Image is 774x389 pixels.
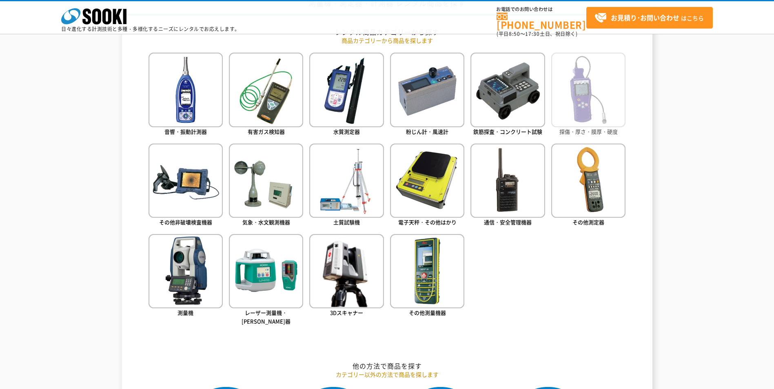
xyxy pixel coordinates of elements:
[406,128,448,135] span: 粉じん計・風速計
[390,234,464,318] a: その他測量機器
[242,309,291,325] span: レーザー測量機・[PERSON_NAME]器
[497,13,586,29] a: [PHONE_NUMBER]
[229,53,303,127] img: 有害ガス検知器
[333,128,360,135] span: 水質測定器
[470,144,545,228] a: 通信・安全管理機器
[309,234,384,318] a: 3Dスキャナー
[333,218,360,226] span: 土質試験機
[149,234,223,318] a: 測量機
[309,53,384,127] img: 水質測定器
[149,36,626,45] p: 商品カテゴリーから商品を探します
[390,144,464,218] img: 電子天秤・その他はかり
[229,234,303,308] img: レーザー測量機・墨出器
[149,53,223,127] img: 音響・振動計測器
[470,53,545,137] a: 鉄筋探査・コンクリート試験
[309,53,384,137] a: 水質測定器
[149,144,223,228] a: その他非破壊検査機器
[149,362,626,370] h2: 他の方法で商品を探す
[390,53,464,137] a: 粉じん計・風速計
[149,370,626,379] p: カテゴリー以外の方法で商品を探します
[611,13,679,22] strong: お見積り･お問い合わせ
[248,128,285,135] span: 有害ガス検知器
[61,27,240,31] p: 日々進化する計測技術と多種・多様化するニーズにレンタルでお応えします。
[390,234,464,308] img: その他測量機器
[177,309,193,316] span: 測量機
[398,218,457,226] span: 電子天秤・その他はかり
[149,53,223,137] a: 音響・振動計測器
[497,7,586,12] span: お電話でのお問い合わせは
[559,128,618,135] span: 探傷・厚さ・膜厚・硬度
[551,144,625,228] a: その他測定器
[551,53,625,137] a: 探傷・厚さ・膜厚・硬度
[470,53,545,127] img: 鉄筋探査・コンクリート試験
[594,12,704,24] span: はこちら
[572,218,604,226] span: その他測定器
[229,53,303,137] a: 有害ガス検知器
[586,7,713,29] a: お見積り･お問い合わせはこちら
[330,309,363,316] span: 3Dスキャナー
[229,234,303,327] a: レーザー測量機・[PERSON_NAME]器
[390,144,464,228] a: 電子天秤・その他はかり
[309,144,384,228] a: 土質試験機
[159,218,212,226] span: その他非破壊検査機器
[484,218,532,226] span: 通信・安全管理機器
[309,234,384,308] img: 3Dスキャナー
[551,53,625,127] img: 探傷・厚さ・膜厚・硬度
[409,309,446,316] span: その他測量機器
[242,218,290,226] span: 気象・水文観測機器
[309,144,384,218] img: 土質試験機
[497,30,577,38] span: (平日 ～ 土日、祝日除く)
[164,128,207,135] span: 音響・振動計測器
[149,234,223,308] img: 測量機
[229,144,303,228] a: 気象・水文観測機器
[390,53,464,127] img: 粉じん計・風速計
[149,144,223,218] img: その他非破壊検査機器
[525,30,540,38] span: 17:30
[551,144,625,218] img: その他測定器
[473,128,542,135] span: 鉄筋探査・コンクリート試験
[229,144,303,218] img: 気象・水文観測機器
[509,30,520,38] span: 8:50
[470,144,545,218] img: 通信・安全管理機器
